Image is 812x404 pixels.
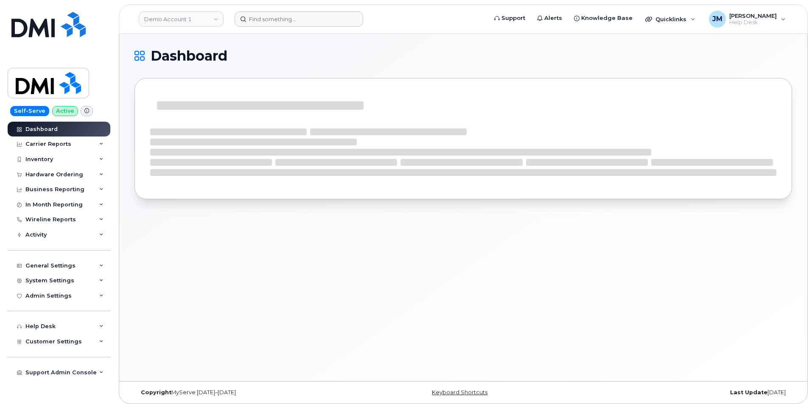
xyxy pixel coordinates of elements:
div: [DATE] [573,389,792,396]
a: Keyboard Shortcuts [432,389,487,396]
span: Dashboard [151,50,227,62]
strong: Last Update [730,389,767,396]
strong: Copyright [141,389,171,396]
div: MyServe [DATE]–[DATE] [134,389,354,396]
